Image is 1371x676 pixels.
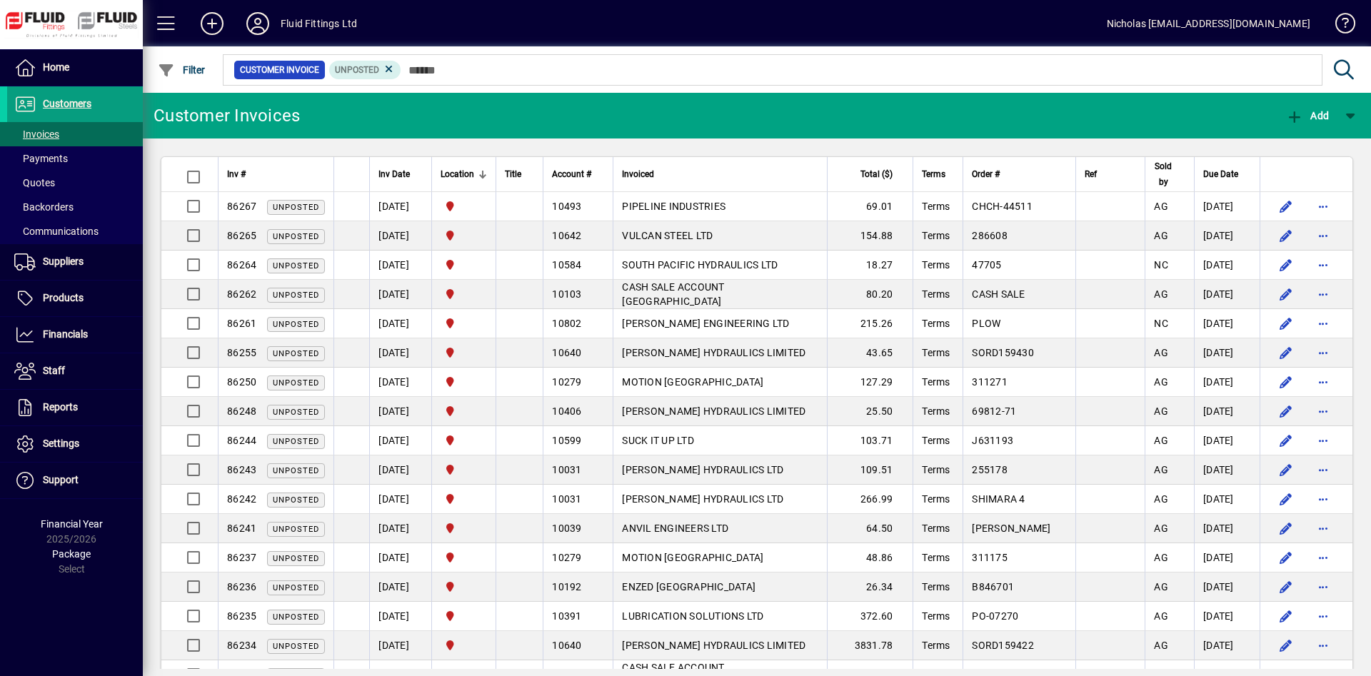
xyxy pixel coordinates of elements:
[1154,464,1168,475] span: AG
[273,378,319,388] span: Unposted
[441,520,487,536] span: FLUID FITTINGS CHRISTCHURCH
[552,640,581,651] span: 10640
[1194,368,1260,397] td: [DATE]
[552,610,581,622] span: 10391
[860,166,893,182] span: Total ($)
[158,64,206,76] span: Filter
[52,548,91,560] span: Package
[622,259,778,271] span: SOUTH PACIFIC HYDRAULICS LTD
[441,433,487,448] span: FLUID FITTINGS CHRISTCHURCH
[273,612,319,622] span: Unposted
[552,435,581,446] span: 10599
[505,166,534,182] div: Title
[922,610,950,622] span: Terms
[1154,259,1168,271] span: NC
[41,518,103,530] span: Financial Year
[622,281,724,307] span: CASH SALE ACCOUNT [GEOGRAPHIC_DATA]
[43,256,84,267] span: Suppliers
[972,318,1000,329] span: PLOW
[1154,405,1168,417] span: AG
[1275,370,1297,393] button: Edit
[827,397,913,426] td: 25.50
[1085,166,1097,182] span: Ref
[189,11,235,36] button: Add
[273,437,319,446] span: Unposted
[1312,605,1335,627] button: More options
[827,631,913,660] td: 3831.78
[273,554,319,563] span: Unposted
[622,166,818,182] div: Invoiced
[1312,546,1335,569] button: More options
[972,493,1025,505] span: SHIMARA 4
[922,640,950,651] span: Terms
[43,98,91,109] span: Customers
[552,552,581,563] span: 10279
[1312,400,1335,423] button: More options
[227,405,256,417] span: 86248
[922,552,950,563] span: Terms
[273,232,319,241] span: Unposted
[369,426,431,455] td: [DATE]
[1154,201,1168,212] span: AG
[1194,192,1260,221] td: [DATE]
[1275,634,1297,657] button: Edit
[1275,283,1297,306] button: Edit
[1154,318,1168,329] span: NC
[1325,3,1353,49] a: Knowledge Base
[227,552,256,563] span: 86237
[827,309,913,338] td: 215.26
[227,376,256,388] span: 86250
[622,640,805,651] span: [PERSON_NAME] HYDRAULICS LIMITED
[7,353,143,389] a: Staff
[552,201,581,212] span: 10493
[972,230,1008,241] span: 286608
[552,523,581,534] span: 10039
[622,405,805,417] span: [PERSON_NAME] HYDRAULICS LIMITED
[369,221,431,251] td: [DATE]
[827,280,913,309] td: 80.20
[369,338,431,368] td: [DATE]
[1154,552,1168,563] span: AG
[827,251,913,280] td: 18.27
[7,463,143,498] a: Support
[922,259,950,271] span: Terms
[827,602,913,631] td: 372.60
[441,166,487,182] div: Location
[369,514,431,543] td: [DATE]
[227,259,256,271] span: 86264
[1194,455,1260,485] td: [DATE]
[227,166,325,182] div: Inv #
[273,261,319,271] span: Unposted
[922,435,950,446] span: Terms
[227,288,256,300] span: 86262
[1085,166,1136,182] div: Ref
[1203,166,1251,182] div: Due Date
[43,401,78,413] span: Reports
[552,405,581,417] span: 10406
[922,347,950,358] span: Terms
[972,166,1000,182] span: Order #
[1275,312,1297,335] button: Edit
[227,493,256,505] span: 86242
[273,495,319,505] span: Unposted
[922,318,950,329] span: Terms
[552,166,591,182] span: Account #
[1275,429,1297,452] button: Edit
[335,65,379,75] span: Unposted
[43,61,69,73] span: Home
[441,286,487,302] span: FLUID FITTINGS CHRISTCHURCH
[972,347,1034,358] span: SORD159430
[7,122,143,146] a: Invoices
[1312,253,1335,276] button: More options
[281,12,357,35] div: Fluid Fittings Ltd
[7,171,143,195] a: Quotes
[441,228,487,243] span: FLUID FITTINGS CHRISTCHURCH
[7,390,143,425] a: Reports
[622,581,755,592] span: ENZED [GEOGRAPHIC_DATA]
[273,525,319,534] span: Unposted
[1154,288,1168,300] span: AG
[154,104,300,127] div: Customer Invoices
[922,376,950,388] span: Terms
[227,318,256,329] span: 86261
[827,572,913,602] td: 26.34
